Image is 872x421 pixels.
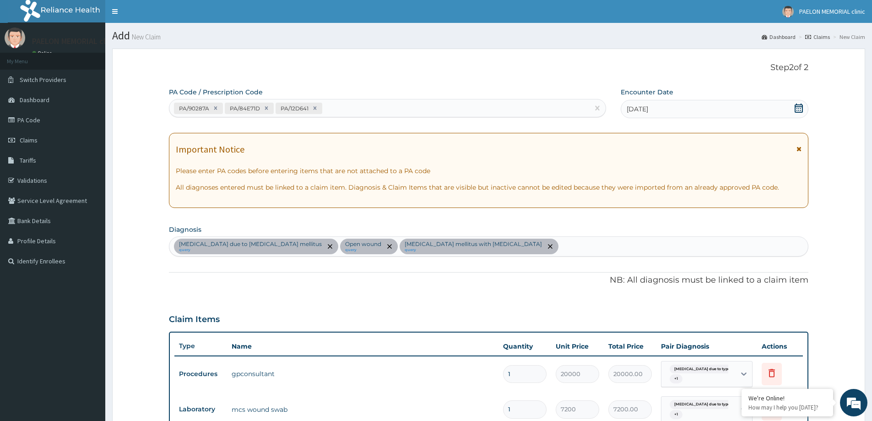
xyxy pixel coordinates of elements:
[782,6,794,17] img: User Image
[345,248,381,252] small: query
[174,366,227,383] td: Procedures
[670,374,682,383] span: + 1
[748,404,826,411] p: How may I help you today?
[799,7,865,16] span: PAELON MEMORIAL clinic
[762,33,796,41] a: Dashboard
[326,242,334,251] span: remove selection option
[20,76,66,84] span: Switch Providers
[621,87,673,97] label: Encounter Date
[670,400,752,409] span: [MEDICAL_DATA] due to type 2 diabe...
[5,27,25,48] img: User Image
[169,315,220,325] h3: Claim Items
[174,401,227,418] td: Laboratory
[176,103,211,114] div: PA/90287A
[345,241,381,248] p: Open wound
[169,63,808,73] p: Step 2 of 2
[805,33,830,41] a: Claims
[32,37,118,45] p: PAELON MEMORIAL clinic
[831,33,865,41] li: New Claim
[748,394,826,402] div: We're Online!
[498,337,551,355] th: Quantity
[169,87,263,97] label: PA Code / Prescription Code
[32,50,54,56] a: Online
[405,241,542,248] p: [MEDICAL_DATA] mellitus with [MEDICAL_DATA]
[627,104,648,114] span: [DATE]
[176,183,802,192] p: All diagnoses entered must be linked to a claim item. Diagnosis & Claim Items that are visible bu...
[179,248,322,252] small: query
[656,337,757,355] th: Pair Diagnosis
[130,33,161,40] small: New Claim
[278,103,310,114] div: PA/12D641
[174,338,227,355] th: Type
[169,225,201,234] label: Diagnosis
[546,242,554,251] span: remove selection option
[227,400,498,419] td: mcs wound swab
[405,248,542,252] small: query
[227,103,261,114] div: PA/84E71D
[169,274,808,286] p: NB: All diagnosis must be linked to a claim item
[20,156,36,164] span: Tariffs
[20,96,49,104] span: Dashboard
[176,166,802,175] p: Please enter PA codes before entering items that are not attached to a PA code
[227,337,498,355] th: Name
[757,337,803,355] th: Actions
[670,365,752,374] span: [MEDICAL_DATA] due to type 2 diabe...
[604,337,656,355] th: Total Price
[670,410,682,419] span: + 1
[385,242,394,251] span: remove selection option
[20,136,38,144] span: Claims
[112,30,865,42] h1: Add
[551,337,604,355] th: Unit Price
[176,144,244,154] h1: Important Notice
[227,365,498,383] td: gpconsultant
[179,241,322,248] p: [MEDICAL_DATA] due to [MEDICAL_DATA] mellitus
